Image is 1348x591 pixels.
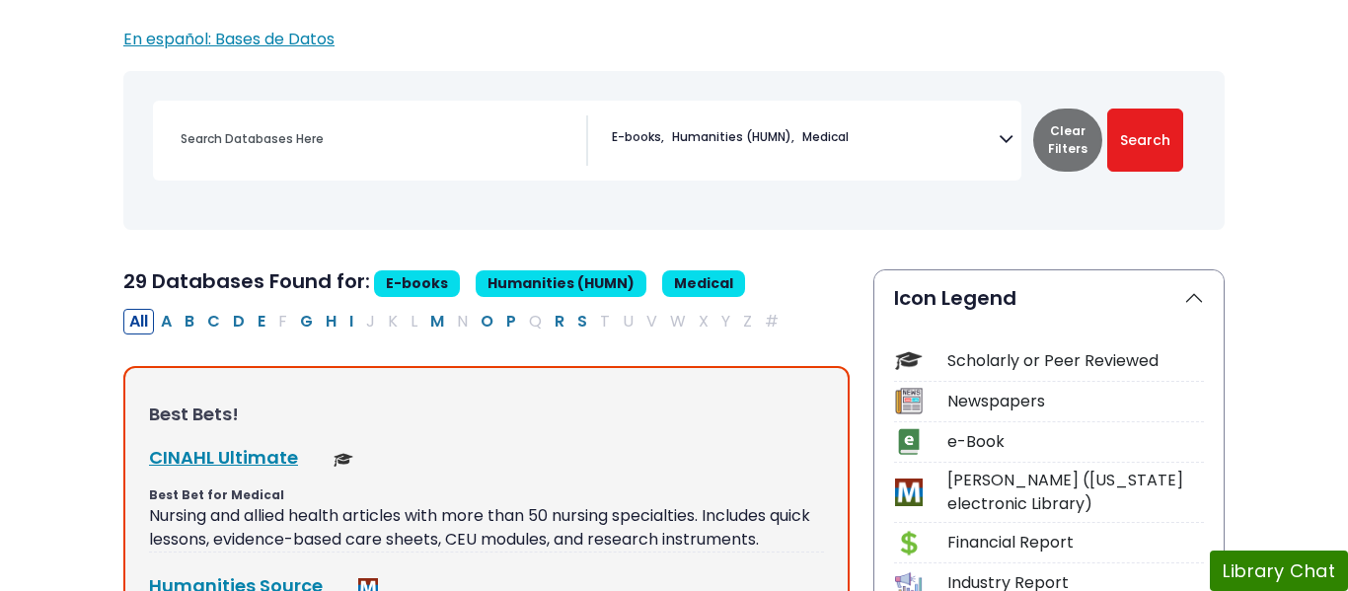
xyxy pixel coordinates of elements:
[1033,109,1102,172] button: Clear Filters
[612,128,664,146] span: E-books
[475,309,499,334] button: Filter Results O
[123,71,1225,230] nav: Search filters
[662,270,745,297] span: Medical
[343,309,359,334] button: Filter Results I
[895,388,922,414] img: Icon Newspapers
[123,309,154,334] button: All
[149,504,824,552] p: Nursing and allied health articles with more than 50 nursing specialties. Includes quick lessons,...
[500,309,522,334] button: Filter Results P
[895,347,922,374] img: Icon Scholarly or Peer Reviewed
[227,309,251,334] button: Filter Results D
[320,309,342,334] button: Filter Results H
[947,469,1204,516] div: [PERSON_NAME] ([US_STATE] electronic Library)
[947,349,1204,373] div: Scholarly or Peer Reviewed
[549,309,570,334] button: Filter Results R
[169,124,586,153] input: Search database by title or keyword
[334,450,353,470] img: Scholarly or Peer Reviewed
[895,479,922,505] img: Icon MeL (Michigan electronic Library)
[476,270,646,297] span: Humanities (HUMN)
[123,309,786,332] div: Alpha-list to filter by first letter of database name
[802,128,849,146] span: Medical
[155,309,178,334] button: Filter Results A
[664,128,794,146] li: Humanities (HUMN)
[947,430,1204,454] div: e-Book
[149,445,298,470] a: CINAHL Ultimate
[853,132,861,148] textarea: Search
[252,309,271,334] button: Filter Results E
[149,486,824,504] div: Best Bet for Medical
[571,309,593,334] button: Filter Results S
[149,404,824,425] h3: Best Bets!
[895,530,922,556] img: Icon Financial Report
[874,270,1224,326] button: Icon Legend
[947,390,1204,413] div: Newspapers
[1210,551,1348,591] button: Library Chat
[424,309,450,334] button: Filter Results M
[123,28,335,50] a: En español: Bases de Datos
[672,128,794,146] span: Humanities (HUMN)
[179,309,200,334] button: Filter Results B
[1107,109,1183,172] button: Submit for Search Results
[294,309,319,334] button: Filter Results G
[604,128,664,146] li: E-books
[374,270,460,297] span: E-books
[201,309,226,334] button: Filter Results C
[123,267,370,295] span: 29 Databases Found for:
[895,428,922,455] img: Icon e-Book
[794,128,849,146] li: Medical
[947,531,1204,554] div: Financial Report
